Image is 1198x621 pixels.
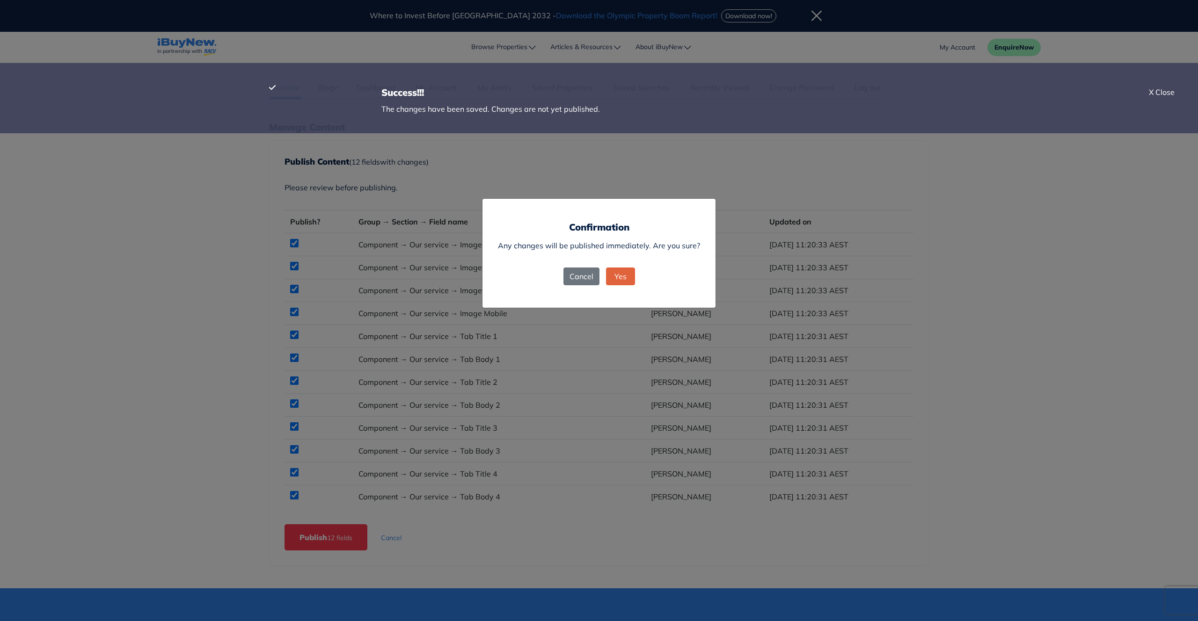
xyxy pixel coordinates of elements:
div: The changes have been saved. Changes are not yet published. [381,103,929,115]
div: success!!! [381,82,929,103]
h3: Confirmation [490,221,708,233]
span: Any changes will be published immediately. Are you sure? [498,241,700,250]
div: X Close [1149,87,1175,98]
button: Yes [606,267,635,285]
span: Yes [614,272,627,281]
button: Cancel [563,267,599,285]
